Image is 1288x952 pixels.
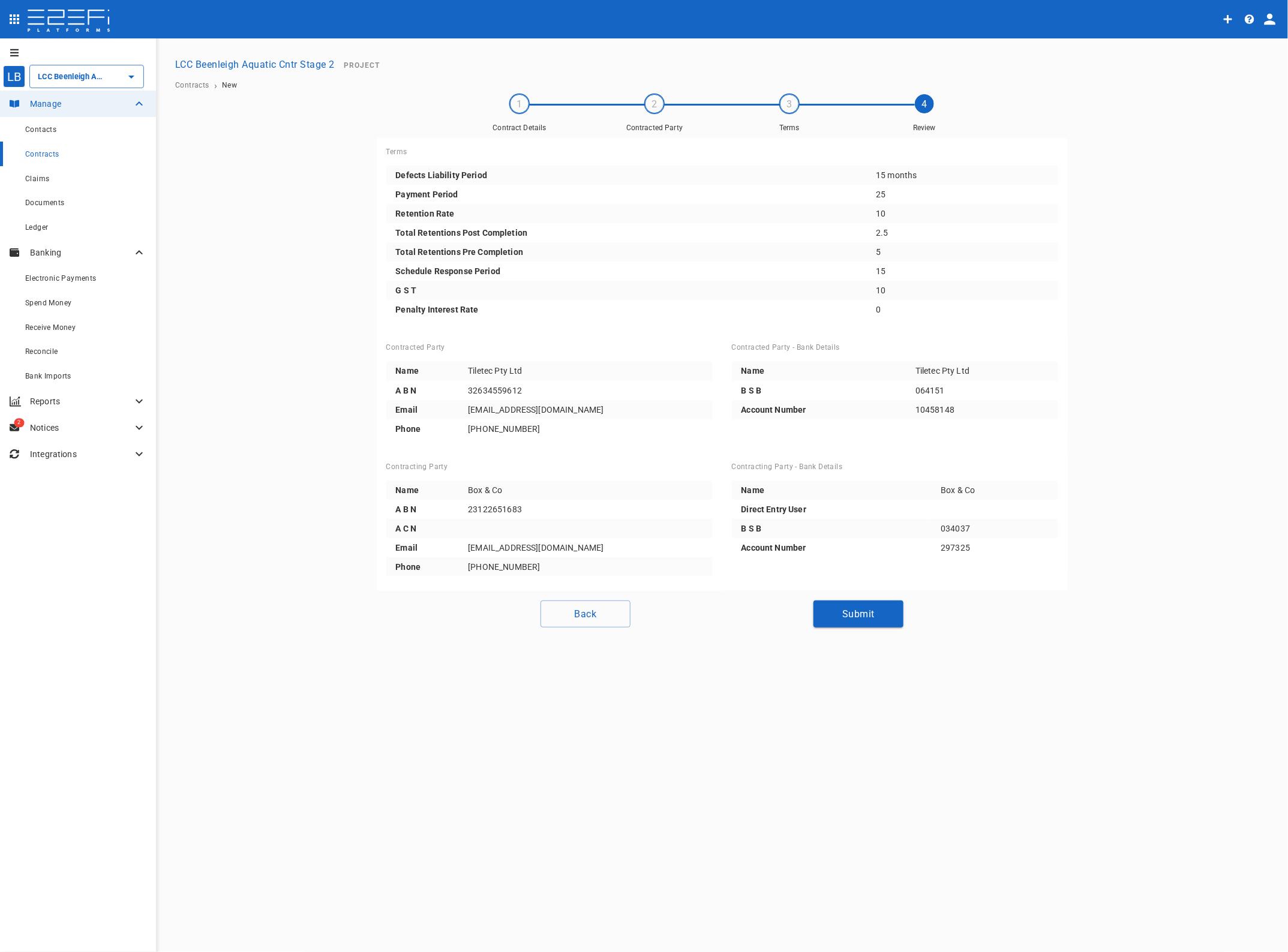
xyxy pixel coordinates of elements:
span: Contracts [25,150,59,158]
p: Name [741,365,897,377]
span: Reconcile [25,347,58,356]
button: Submit [813,600,903,627]
button: Open [123,68,140,85]
span: Claims [25,175,49,183]
td: Box & Co [458,480,712,500]
span: Ledger [25,223,48,232]
span: Project [344,61,380,70]
p: Notices [30,422,132,434]
span: Review [894,123,954,133]
span: Contracted Party - Bank Details [732,343,840,352]
td: 10 [866,204,1058,223]
p: Phone [396,423,449,435]
td: 297325 [931,538,1058,557]
span: Terms [386,148,407,156]
p: Phone [396,561,449,573]
p: Payment Period [396,188,857,200]
div: LB [3,65,25,88]
span: Terms [759,123,819,133]
td: Tiletec Pty Ltd [458,361,712,380]
td: 5 [866,242,1058,262]
p: Name [741,484,922,496]
p: Retention Rate [396,208,857,220]
p: Email [396,404,449,416]
p: G S T [396,284,857,296]
p: Name [396,365,449,377]
td: Box & Co [931,480,1058,500]
span: 2 [14,419,25,428]
p: Direct Entry User [741,503,922,515]
p: A B N [396,385,449,397]
span: Contract Details [490,123,550,133]
p: Reports [30,395,132,407]
span: Electronic Payments [25,274,97,283]
p: Email [396,542,449,554]
p: Schedule Response Period [396,265,857,277]
span: Contracted Party [625,123,684,133]
p: Account Number [741,542,922,554]
td: [PHONE_NUMBER] [458,419,712,439]
td: 15 [866,262,1058,281]
button: Back [541,600,631,627]
td: [EMAIL_ADDRESS][DOMAIN_NAME] [458,538,712,557]
p: Manage [30,98,132,110]
p: Name [396,484,449,496]
p: A C N [396,522,449,534]
span: Documents [25,199,65,207]
p: B S B [741,385,897,397]
td: 034037 [931,519,1058,538]
td: 2.5 [866,223,1058,242]
td: 10 [866,281,1058,300]
p: Integrations [30,448,132,460]
td: 0 [866,300,1058,319]
td: 23122651683 [458,500,712,519]
span: Receive Money [25,323,76,332]
nav: breadcrumb [175,81,1269,89]
a: New [222,81,237,89]
p: Total Retentions Post Completion [396,227,857,239]
td: Tiletec Pty Ltd [906,361,1058,380]
span: Contacts [25,125,56,134]
input: LCC Beenleigh Aquatic Cntr Stage 2 [35,70,105,83]
span: Contracted Party [386,343,445,352]
p: Banking [30,247,132,259]
p: Account Number [741,404,897,416]
td: 15 months [866,166,1058,185]
span: Contracting Party - Bank Details [732,463,843,471]
span: Bank Imports [25,372,71,380]
span: Contracting Party [386,463,448,471]
p: Penalty Interest Rate [396,304,857,316]
p: B S B [741,522,922,534]
td: 32634559612 [458,381,712,400]
td: 064151 [906,381,1058,400]
td: [PHONE_NUMBER] [458,557,712,576]
p: A B N [396,503,449,515]
button: LCC Beenleigh Aquatic Cntr Stage 2 [170,53,340,76]
p: Total Retentions Pre Completion [396,246,857,258]
td: 10458148 [906,400,1058,419]
li: › [214,84,217,87]
span: Spend Money [25,299,71,307]
a: Contracts [175,81,209,89]
p: Defects Liability Period [396,169,857,181]
td: [EMAIL_ADDRESS][DOMAIN_NAME] [458,400,712,419]
td: 25 [866,185,1058,204]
